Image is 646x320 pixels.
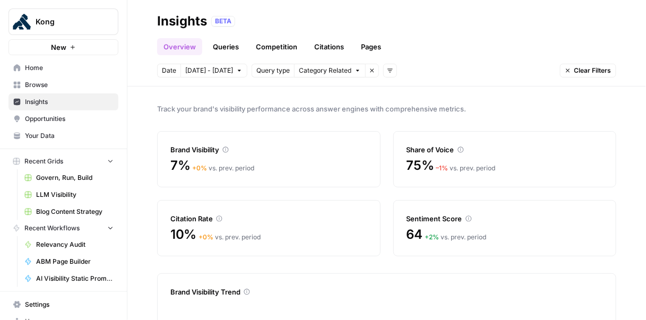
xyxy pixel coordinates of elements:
[299,66,351,75] span: Category Related
[8,153,118,169] button: Recent Grids
[560,64,616,77] button: Clear Filters
[170,226,196,243] span: 10%
[407,226,423,243] span: 64
[574,66,611,75] span: Clear Filters
[25,114,114,124] span: Opportunities
[355,38,387,55] a: Pages
[162,66,176,75] span: Date
[170,144,367,155] div: Brand Visibility
[199,233,213,241] span: + 0 %
[20,253,118,270] a: ABM Page Builder
[24,157,63,166] span: Recent Grids
[24,223,80,233] span: Recent Workflows
[256,66,290,75] span: Query type
[25,131,114,141] span: Your Data
[8,220,118,236] button: Recent Workflows
[8,8,118,35] button: Workspace: Kong
[8,93,118,110] a: Insights
[157,13,207,30] div: Insights
[407,157,434,174] span: 75%
[193,163,255,173] div: vs. prev. period
[8,39,118,55] button: New
[36,16,100,27] span: Kong
[157,38,202,55] a: Overview
[193,164,208,172] span: + 0 %
[185,66,233,75] span: [DATE] - [DATE]
[170,157,191,174] span: 7%
[36,257,114,266] span: ABM Page Builder
[436,163,496,173] div: vs. prev. period
[25,300,114,309] span: Settings
[25,80,114,90] span: Browse
[180,64,247,77] button: [DATE] - [DATE]
[20,236,118,253] a: Relevancy Audit
[211,16,235,27] div: BETA
[308,38,350,55] a: Citations
[170,287,603,297] div: Brand Visibility Trend
[206,38,245,55] a: Queries
[8,296,118,313] a: Settings
[170,213,367,224] div: Citation Rate
[8,76,118,93] a: Browse
[425,233,439,241] span: + 2 %
[25,63,114,73] span: Home
[51,42,66,53] span: New
[407,213,604,224] div: Sentiment Score
[20,270,118,287] a: AI Visibility Static Prompts
[20,203,118,220] a: Blog Content Strategy
[36,207,114,217] span: Blog Content Strategy
[199,232,261,242] div: vs. prev. period
[36,190,114,200] span: LLM Visibility
[20,186,118,203] a: LLM Visibility
[20,169,118,186] a: Govern, Run, Build
[157,103,616,114] span: Track your brand's visibility performance across answer engines with comprehensive metrics.
[36,173,114,183] span: Govern, Run, Build
[8,59,118,76] a: Home
[12,12,31,31] img: Kong Logo
[25,97,114,107] span: Insights
[249,38,304,55] a: Competition
[36,274,114,283] span: AI Visibility Static Prompts
[425,232,486,242] div: vs. prev. period
[36,240,114,249] span: Relevancy Audit
[294,64,365,77] button: Category Related
[407,144,604,155] div: Share of Voice
[8,127,118,144] a: Your Data
[8,110,118,127] a: Opportunities
[436,164,449,172] span: – 1 %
